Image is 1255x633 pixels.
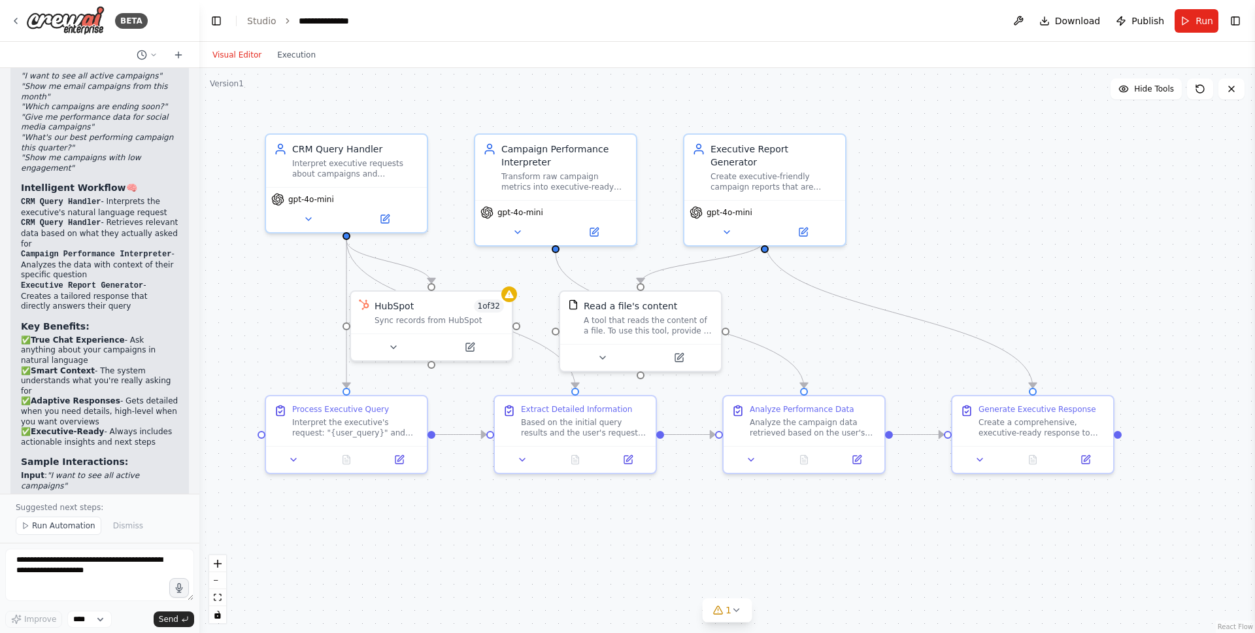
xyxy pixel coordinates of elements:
div: HubSpot [375,299,414,313]
button: No output available [548,452,603,468]
div: Analyze Performance DataAnalyze the campaign data retrieved based on the user's query "{user_quer... [722,395,886,474]
span: Download [1055,14,1101,27]
strong: Intelligent Workflow [21,182,126,193]
button: fit view [209,589,226,606]
button: Improve [5,611,62,628]
img: HubSpot [359,299,369,310]
span: Improve [24,614,56,624]
div: Executive Report GeneratorCreate executive-friendly campaign reports that are visual, concise, an... [683,133,846,247]
em: "What's our best performing campaign this quarter?" [21,133,173,152]
button: No output available [1005,452,1061,468]
button: Dismiss [107,517,150,535]
button: Hide Tools [1111,78,1182,99]
button: Execution [269,47,324,63]
div: Sync records from HubSpot [375,315,504,326]
button: Open in side panel [642,350,716,366]
button: Start a new chat [168,47,189,63]
strong: Smart Context [31,366,95,375]
g: Edge from 151588a4-71b2-48f8-aaf3-b4169f1bd513 to 3a1345f2-96f8-4aba-b92e-d1b2233dad5f [634,240,771,283]
div: A tool that reads the content of a file. To use this tool, provide a 'file_path' parameter with t... [584,315,713,336]
button: Hide left sidebar [207,12,226,30]
span: Hide Tools [1134,84,1174,94]
div: Process Executive Query [292,404,389,415]
strong: Sample Interactions: [21,456,128,467]
span: Run [1196,14,1213,27]
button: Open in side panel [433,339,507,355]
span: Dismiss [113,521,143,531]
div: Transform raw campaign metrics into executive-ready insights, identifying trends, performance iss... [501,171,628,192]
span: Publish [1131,14,1164,27]
div: Campaign Performance Interpreter [501,143,628,169]
div: Version 1 [210,78,244,89]
div: Extract Detailed InformationBased on the initial query results and the user's request "{user_quer... [494,395,657,474]
button: Open in side panel [557,224,631,240]
span: gpt-4o-mini [707,207,752,218]
em: "I want to see all active campaigns" [21,471,139,490]
button: Visual Editor [205,47,269,63]
button: Send [154,611,194,627]
g: Edge from 2e78ae83-5e0f-411c-a10a-daa7fb3ad9e4 to 077b28ca-f0ed-4cdf-a39f-8fbef44c0b82 [340,240,582,388]
div: Analyze the campaign data retrieved based on the user's query "{user_query}". If performance metr... [750,417,877,438]
span: gpt-4o-mini [497,207,543,218]
button: Publish [1111,9,1169,33]
div: Interpret the executive's request: "{user_query}" and retrieve the relevant campaign data from th... [292,417,419,438]
img: Logo [26,6,105,35]
li: - Analyzes the data with context of their specific question [21,249,178,281]
nav: breadcrumb [247,14,373,27]
button: zoom out [209,572,226,589]
button: No output available [777,452,832,468]
button: 1 [702,598,752,623]
p: ✅ - Ask anything about your campaigns in natural language ✅ - The system understands what you're ... [21,335,178,448]
button: No output available [319,452,375,468]
li: - Retrieves relevant data based on what they actually asked for [21,218,178,249]
g: Edge from 2e78ae83-5e0f-411c-a10a-daa7fb3ad9e4 to e96026ac-61c8-4f09-af59-547b49e4259c [340,240,438,283]
div: Read a file's content [584,299,677,313]
strong: Executive-Ready [31,427,104,436]
h3: 🧠 [21,181,178,194]
code: CRM Query Handler [21,197,101,207]
strong: Input [21,471,44,480]
code: CRM Query Handler [21,218,101,228]
g: Edge from 637e0be6-e85d-4b32-97b5-1be763702bf0 to 8a696e81-c1bb-4038-afdc-b8ede4f5f048 [893,428,944,441]
g: Edge from 2e78ae83-5e0f-411c-a10a-daa7fb3ad9e4 to 9ed99b17-8df6-47e1-a8f4-d047f96ca27e [340,240,353,388]
button: toggle interactivity [209,606,226,623]
li: - Interprets the executive's natural language request [21,197,178,218]
em: "I want to see all active campaigns" [21,71,162,80]
button: zoom in [209,555,226,572]
button: Click to speak your automation idea [169,578,189,598]
span: Run Automation [32,521,95,531]
button: Show right sidebar [1226,12,1245,30]
span: Number of enabled actions [474,299,505,313]
div: CRM Query HandlerInterpret executive requests about campaigns and marketing data, then retrieve t... [265,133,428,233]
button: Download [1034,9,1106,33]
code: Campaign Performance Interpreter [21,250,171,259]
div: Campaign Performance InterpreterTransform raw campaign metrics into executive-ready insights, ide... [474,133,637,247]
div: Executive Report Generator [711,143,837,169]
em: "Show me campaigns with low engagement" [21,153,141,173]
strong: Adaptive Responses [31,396,120,405]
button: Open in side panel [376,452,422,468]
div: CRM Query Handler [292,143,419,156]
em: "Give me performance data for social media campaigns" [21,112,168,132]
strong: Key Benefits: [21,321,90,332]
button: Open in side panel [1063,452,1108,468]
button: Run Automation [16,517,101,535]
a: React Flow attribution [1218,623,1253,630]
g: Edge from 9ed99b17-8df6-47e1-a8f4-d047f96ca27e to 077b28ca-f0ed-4cdf-a39f-8fbef44c0b82 [435,428,486,441]
div: Generate Executive ResponseCreate a comprehensive, executive-ready response to their query "{user... [951,395,1114,474]
p: Suggested next steps: [16,502,184,513]
p: : [21,471,178,491]
button: Open in side panel [605,452,650,468]
button: Open in side panel [348,211,422,227]
span: gpt-4o-mini [288,194,334,205]
code: Executive Report Generator [21,281,143,290]
a: Studio [247,16,276,26]
div: FileReadToolRead a file's contentA tool that reads the content of a file. To use this tool, provi... [559,290,722,372]
g: Edge from 077b28ca-f0ed-4cdf-a39f-8fbef44c0b82 to 637e0be6-e85d-4b32-97b5-1be763702bf0 [664,428,715,441]
div: Analyze Performance Data [750,404,854,415]
g: Edge from f2e2476f-b53c-44e5-864b-c77274f29621 to 637e0be6-e85d-4b32-97b5-1be763702bf0 [549,253,811,388]
div: Generate Executive Response [979,404,1096,415]
em: "Show me email campaigns from this month" [21,82,167,101]
button: Open in side panel [834,452,879,468]
em: "Which campaigns are ending soon?" [21,102,167,111]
